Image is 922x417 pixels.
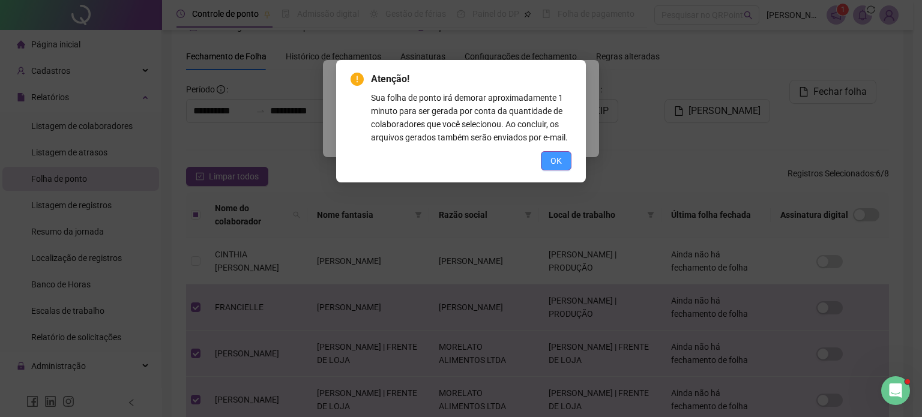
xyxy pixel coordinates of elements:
[351,73,364,86] span: exclamation-circle
[541,151,571,170] button: OK
[550,154,562,167] span: OK
[881,376,910,405] iframe: Intercom live chat
[371,91,571,144] div: Sua folha de ponto irá demorar aproximadamente 1 minuto para ser gerada por conta da quantidade d...
[371,72,571,86] span: Atenção!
